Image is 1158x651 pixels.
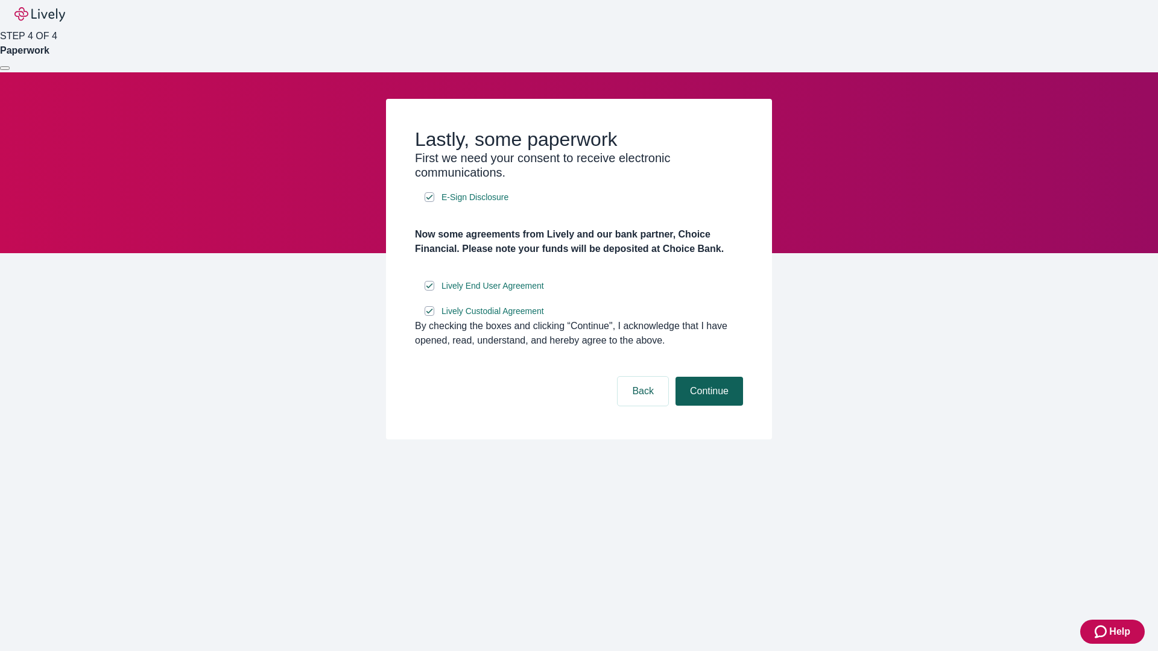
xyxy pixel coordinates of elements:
svg: Zendesk support icon [1095,624,1109,639]
a: e-sign disclosure document [439,190,511,205]
button: Continue [675,377,743,406]
div: By checking the boxes and clicking “Continue", I acknowledge that I have opened, read, understand... [415,319,743,348]
span: E-Sign Disclosure [441,191,508,204]
h3: First we need your consent to receive electronic communications. [415,151,743,180]
h4: Now some agreements from Lively and our bank partner, Choice Financial. Please note your funds wi... [415,227,743,256]
h2: Lastly, some paperwork [415,128,743,151]
span: Help [1109,624,1130,639]
a: e-sign disclosure document [439,278,546,294]
span: Lively Custodial Agreement [441,305,544,318]
img: Lively [14,7,65,22]
a: e-sign disclosure document [439,304,546,319]
span: Lively End User Agreement [441,280,544,292]
button: Zendesk support iconHelp [1080,620,1145,644]
button: Back [618,377,668,406]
